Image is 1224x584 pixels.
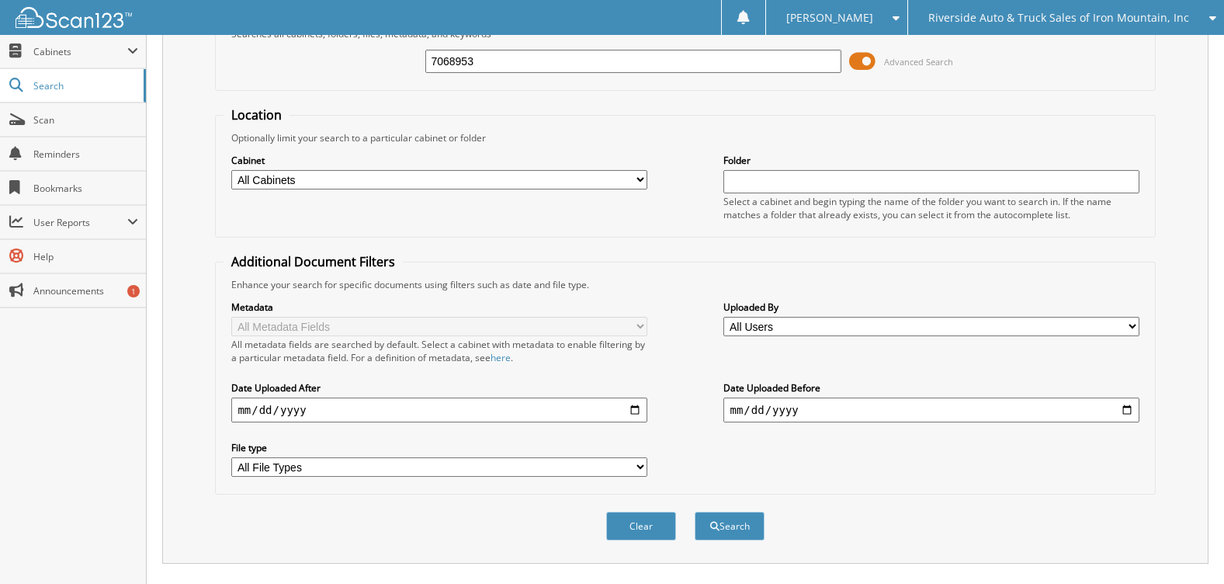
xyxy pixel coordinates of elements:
[231,381,647,395] label: Date Uploaded After
[723,398,1139,422] input: end
[33,148,138,161] span: Reminders
[16,7,132,28] img: scan123-logo-white.svg
[127,285,140,297] div: 1
[723,381,1139,395] label: Date Uploaded Before
[224,253,403,270] legend: Additional Document Filters
[231,441,647,454] label: File type
[723,154,1139,167] label: Folder
[231,154,647,167] label: Cabinet
[33,182,138,195] span: Bookmarks
[786,13,873,23] span: [PERSON_NAME]
[1146,509,1224,584] iframe: Chat Widget
[231,338,647,364] div: All metadata fields are searched by default. Select a cabinet with metadata to enable filtering b...
[231,301,647,314] label: Metadata
[928,13,1189,23] span: Riverside Auto & Truck Sales of Iron Mountain, Inc
[723,301,1139,314] label: Uploaded By
[33,113,138,127] span: Scan
[33,250,138,263] span: Help
[224,131,1146,144] div: Optionally limit your search to a particular cabinet or folder
[33,216,127,229] span: User Reports
[491,351,511,364] a: here
[33,284,138,297] span: Announcements
[33,45,127,58] span: Cabinets
[606,512,676,541] button: Clear
[695,512,765,541] button: Search
[33,79,136,92] span: Search
[231,398,647,422] input: start
[224,278,1146,291] div: Enhance your search for specific documents using filters such as date and file type.
[723,195,1139,221] div: Select a cabinet and begin typing the name of the folder you want to search in. If the name match...
[224,106,290,123] legend: Location
[884,56,953,68] span: Advanced Search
